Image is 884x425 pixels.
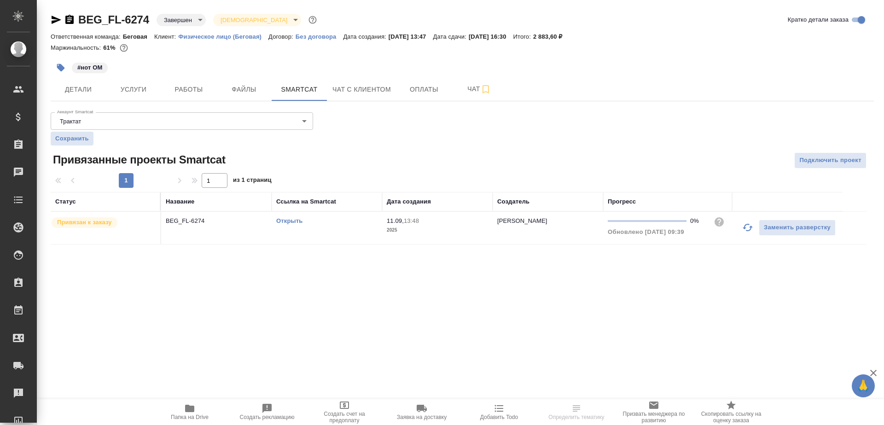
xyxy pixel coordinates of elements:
[764,222,831,233] span: Заменить разверстку
[460,399,538,425] button: Добавить Todo
[497,217,547,224] p: [PERSON_NAME]
[51,152,226,167] span: Привязанные проекты Smartcat
[218,16,290,24] button: [DEMOGRAPHIC_DATA]
[387,226,488,235] p: 2025
[118,42,130,54] button: 937.19 RUB;
[51,132,93,146] button: Сохранить
[608,228,684,235] span: Обновлено [DATE] 09:39
[615,399,692,425] button: Призвать менеджера по развитию
[799,155,861,166] span: Подключить проект
[51,33,123,40] p: Ответственная команда:
[233,175,272,188] span: из 1 страниц
[268,33,296,40] p: Договор:
[161,16,195,24] button: Завершен
[171,414,209,420] span: Папка на Drive
[55,134,89,143] span: Сохранить
[228,399,306,425] button: Создать рекламацию
[56,84,100,95] span: Детали
[178,33,268,40] p: Физическое лицо (Беговая)
[151,399,228,425] button: Папка на Drive
[311,411,378,424] span: Создать счет на предоплату
[157,14,206,26] div: Завершен
[166,197,194,206] div: Название
[692,399,770,425] button: Скопировать ссылку на оценку заказа
[51,112,313,130] div: Трактат
[737,216,759,239] button: Обновить прогресс
[167,84,211,95] span: Работы
[78,13,149,26] a: BEG_FL-6274
[240,414,295,420] span: Создать рекламацию
[277,84,321,95] span: Smartcat
[51,14,62,25] button: Скопировать ссылку для ЯМессенджера
[788,15,849,24] span: Кратко детали заказа
[178,32,268,40] a: Физическое лицо (Беговая)
[222,84,266,95] span: Файлы
[533,33,570,40] p: 2 883,60 ₽
[397,414,447,420] span: Заявка на доставку
[404,217,419,224] p: 13:48
[306,399,383,425] button: Создать счет на предоплату
[389,33,433,40] p: [DATE] 13:47
[387,217,404,224] p: 11.09,
[111,84,156,95] span: Услуги
[383,399,460,425] button: Заявка на доставку
[103,44,117,51] p: 61%
[276,197,336,206] div: Ссылка на Smartcat
[387,197,431,206] div: Дата создания
[852,374,875,397] button: 🙏
[855,376,871,396] span: 🙏
[548,414,604,420] span: Определить тематику
[296,33,343,40] p: Без договора
[51,58,71,78] button: Добавить тэг
[332,84,391,95] span: Чат с клиентом
[123,33,154,40] p: Беговая
[538,399,615,425] button: Определить тематику
[457,83,501,95] span: Чат
[480,414,518,420] span: Добавить Todo
[759,220,836,236] button: Заменить разверстку
[57,117,84,125] button: Трактат
[402,84,446,95] span: Оплаты
[296,32,343,40] a: Без договора
[513,33,533,40] p: Итого:
[480,84,491,95] svg: Подписаться
[213,14,301,26] div: Завершен
[55,197,76,206] div: Статус
[307,14,319,26] button: Доп статусы указывают на важность/срочность заказа
[433,33,468,40] p: Дата сдачи:
[71,63,109,71] span: нот ОМ
[51,44,103,51] p: Маржинальность:
[343,33,388,40] p: Дата создания:
[154,33,178,40] p: Клиент:
[77,63,102,72] p: #нот ОМ
[57,218,112,227] p: Привязан к заказу
[608,197,636,206] div: Прогресс
[690,216,706,226] div: 0%
[469,33,513,40] p: [DATE] 16:30
[621,411,687,424] span: Призвать менеджера по развитию
[698,411,764,424] span: Скопировать ссылку на оценку заказа
[276,217,302,224] a: Открыть
[794,152,867,169] button: Подключить проект
[497,197,529,206] div: Создатель
[166,216,267,226] p: BEG_FL-6274
[64,14,75,25] button: Скопировать ссылку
